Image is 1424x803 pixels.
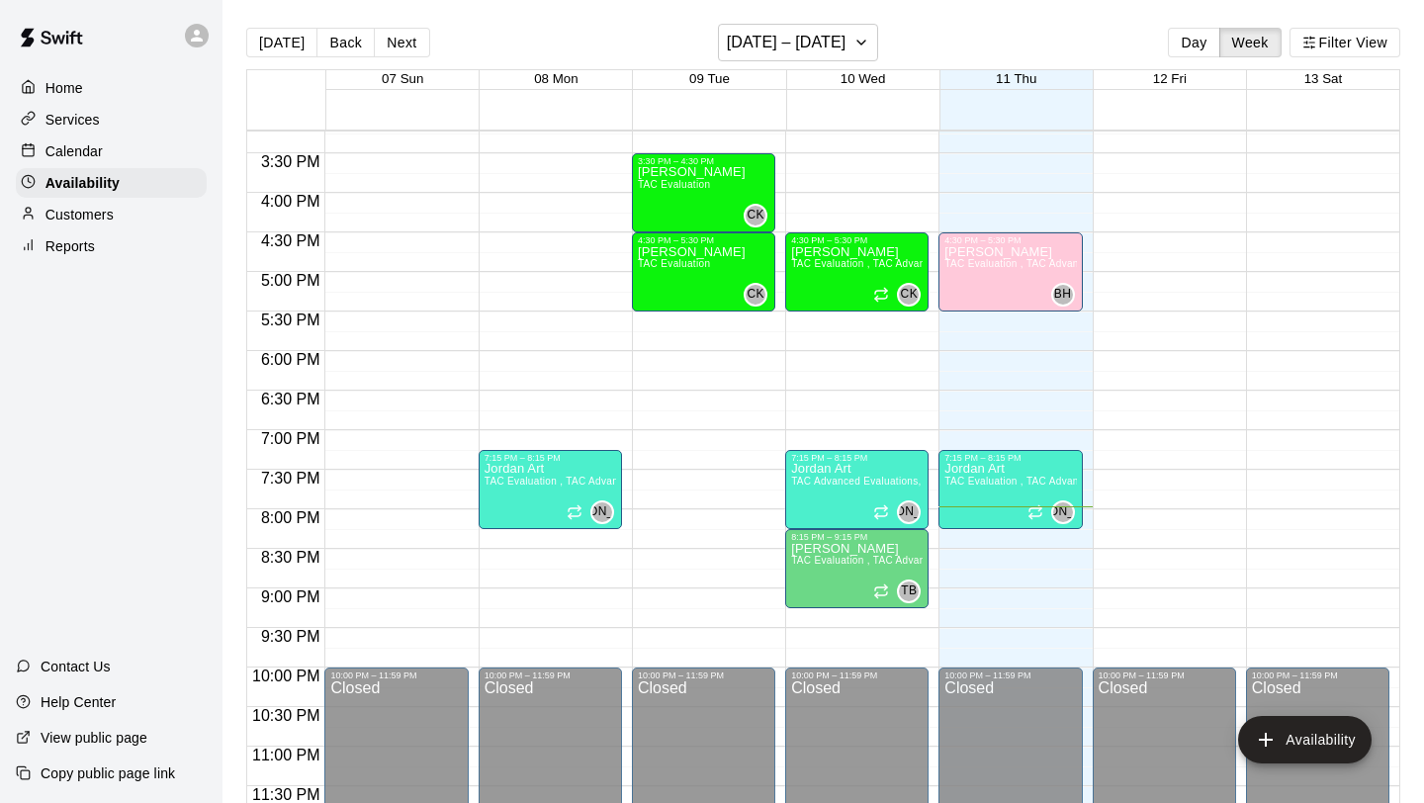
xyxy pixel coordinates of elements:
[247,707,324,724] span: 10:30 PM
[897,580,921,603] div: Todd Burdette
[256,391,325,407] span: 6:30 PM
[785,232,929,312] div: 4:30 PM – 5:30 PM: Available
[485,453,616,463] div: 7:15 PM – 8:15 PM
[638,670,769,680] div: 10:00 PM – 11:59 PM
[256,193,325,210] span: 4:00 PM
[16,136,207,166] a: Calendar
[1051,283,1075,307] div: Brad Hedden
[485,476,693,487] span: TAC Evaluation , TAC Advanced Evaluations
[256,509,325,526] span: 8:00 PM
[551,502,654,522] span: [PERSON_NAME]
[247,668,324,684] span: 10:00 PM
[590,500,614,524] div: Jordan Art
[747,206,763,225] span: CK
[944,670,1076,680] div: 10:00 PM – 11:59 PM
[689,71,730,86] button: 09 Tue
[747,285,763,305] span: CK
[638,156,769,166] div: 3:30 PM – 4:30 PM
[944,453,1076,463] div: 7:15 PM – 8:15 PM
[45,205,114,224] p: Customers
[744,204,767,227] div: Collin Kiernan
[632,232,775,312] div: 4:30 PM – 5:30 PM: Available
[944,476,1153,487] span: TAC Evaluation , TAC Advanced Evaluations
[841,71,886,86] button: 10 Wed
[1051,500,1075,524] div: Jordan Art
[256,470,325,487] span: 7:30 PM
[718,24,879,61] button: [DATE] – [DATE]
[316,28,375,57] button: Back
[897,283,921,307] div: Collin Kiernan
[938,232,1082,312] div: 4:30 PM – 5:30 PM: Available
[944,235,1076,245] div: 4:30 PM – 5:30 PM
[938,450,1082,529] div: 7:15 PM – 8:15 PM: Available
[1168,28,1219,57] button: Day
[791,258,1000,269] span: TAC Evaluation , TAC Advanced Evaluations
[256,153,325,170] span: 3:30 PM
[873,583,889,599] span: Recurring availability
[45,78,83,98] p: Home
[41,728,147,748] p: View public page
[996,71,1036,86] span: 11 Thu
[791,476,997,487] span: TAC Advanced Evaluations, TAC Evaluation
[857,502,960,522] span: [PERSON_NAME]
[944,258,1153,269] span: TAC Evaluation , TAC Advanced Evaluations
[16,231,207,261] div: Reports
[45,141,103,161] p: Calendar
[534,71,578,86] button: 08 Mon
[873,504,889,520] span: Recurring availability
[256,430,325,447] span: 7:00 PM
[256,549,325,566] span: 8:30 PM
[744,283,767,307] div: Collin Kiernan
[638,258,710,269] span: TAC Evaluation
[374,28,429,57] button: Next
[791,235,923,245] div: 4:30 PM – 5:30 PM
[791,453,923,463] div: 7:15 PM – 8:15 PM
[1304,71,1343,86] button: 13 Sat
[16,73,207,103] a: Home
[256,588,325,605] span: 9:00 PM
[638,179,710,190] span: TAC Evaluation
[1219,28,1282,57] button: Week
[330,670,462,680] div: 10:00 PM – 11:59 PM
[256,272,325,289] span: 5:00 PM
[247,747,324,763] span: 11:00 PM
[791,555,1000,566] span: TAC Evaluation , TAC Advanced Evaluations
[479,450,622,529] div: 7:15 PM – 8:15 PM: Available
[785,529,929,608] div: 8:15 PM – 9:15 PM: Available
[485,670,616,680] div: 10:00 PM – 11:59 PM
[632,153,775,232] div: 3:30 PM – 4:30 PM: Available
[16,168,207,198] a: Availability
[256,628,325,645] span: 9:30 PM
[16,105,207,134] a: Services
[897,500,921,524] div: Jordan Art
[256,351,325,368] span: 6:00 PM
[1099,670,1230,680] div: 10:00 PM – 11:59 PM
[1290,28,1400,57] button: Filter View
[1238,716,1372,763] button: add
[45,173,120,193] p: Availability
[247,786,324,803] span: 11:30 PM
[41,657,111,676] p: Contact Us
[567,504,582,520] span: Recurring availability
[16,200,207,229] a: Customers
[45,236,95,256] p: Reports
[901,285,918,305] span: CK
[638,235,769,245] div: 4:30 PM – 5:30 PM
[1153,71,1187,86] button: 12 Fri
[901,581,917,601] span: TB
[246,28,317,57] button: [DATE]
[1054,285,1071,305] span: BH
[873,287,889,303] span: Recurring availability
[382,71,423,86] button: 07 Sun
[41,692,116,712] p: Help Center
